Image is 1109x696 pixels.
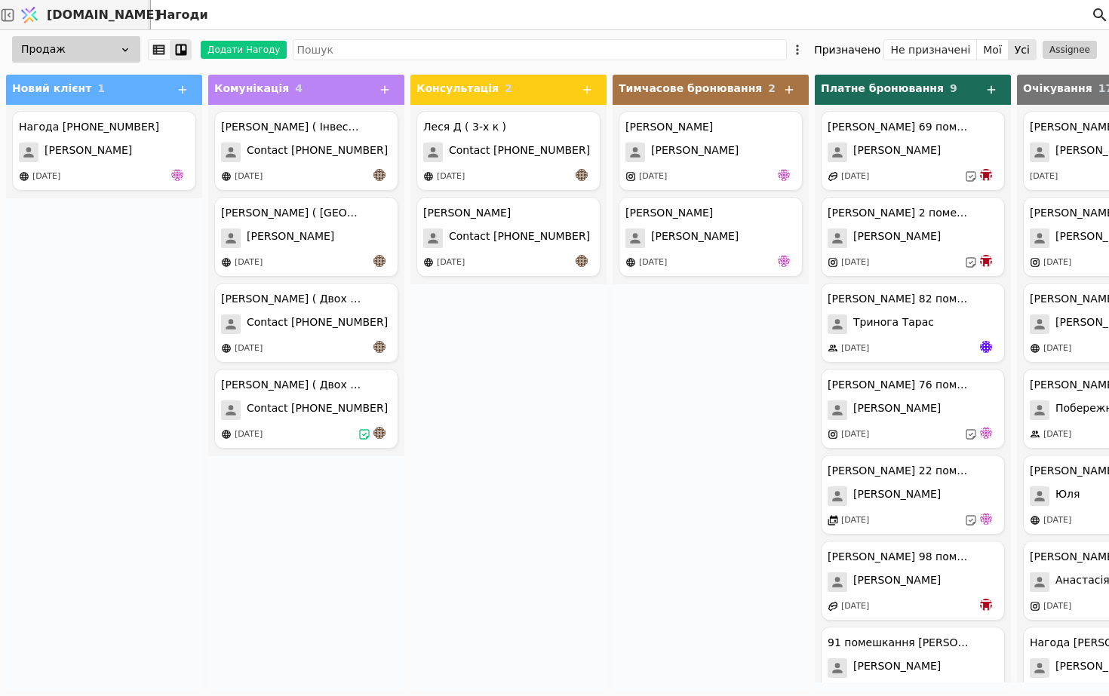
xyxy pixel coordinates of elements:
[12,82,91,94] span: Новий клієнт
[423,205,511,221] div: [PERSON_NAME]
[841,600,869,613] div: [DATE]
[828,463,971,479] div: [PERSON_NAME] 22 помешкання курдонери
[828,257,838,268] img: instagram.svg
[768,82,776,94] span: 2
[505,82,512,94] span: 2
[221,205,364,221] div: [PERSON_NAME] ( [GEOGRAPHIC_DATA] )
[1043,600,1071,613] div: [DATE]
[373,169,386,181] img: an
[214,283,398,363] div: [PERSON_NAME] ( Двох к для дочки )Contact [PHONE_NUMBER][DATE]an
[293,39,787,60] input: Пошук
[841,428,869,441] div: [DATE]
[235,342,263,355] div: [DATE]
[423,171,434,182] img: online-store.svg
[853,143,941,162] span: [PERSON_NAME]
[437,170,465,183] div: [DATE]
[373,427,386,439] img: an
[416,82,499,94] span: Консультація
[619,197,803,277] div: [PERSON_NAME][PERSON_NAME][DATE]de
[651,143,739,162] span: [PERSON_NAME]
[235,170,263,183] div: [DATE]
[625,205,713,221] div: [PERSON_NAME]
[853,314,934,334] span: Тринога Тарас
[980,169,992,181] img: bo
[821,369,1005,449] div: [PERSON_NAME] 76 помешкання [PERSON_NAME][PERSON_NAME][DATE]de
[247,143,388,162] span: Contact [PHONE_NUMBER]
[841,514,869,527] div: [DATE]
[1030,601,1040,612] img: instagram.svg
[1009,39,1036,60] button: Усі
[821,455,1005,535] div: [PERSON_NAME] 22 помешкання курдонери[PERSON_NAME][DATE]de
[821,283,1005,363] div: [PERSON_NAME] 82 помешкання [PERSON_NAME]Тринога Тарас[DATE]Яр
[221,119,364,135] div: [PERSON_NAME] ( Інвестиція )
[221,377,364,393] div: [PERSON_NAME] ( Двох к для себе )
[221,429,232,440] img: online-store.svg
[437,256,465,269] div: [DATE]
[625,257,636,268] img: online-store.svg
[47,6,160,24] span: [DOMAIN_NAME]
[1043,41,1097,59] button: Assignee
[1030,170,1058,183] div: [DATE]
[1043,514,1071,527] div: [DATE]
[449,143,590,162] span: Contact [PHONE_NUMBER]
[828,549,971,565] div: [PERSON_NAME] 98 помешкання [PERSON_NAME]
[980,599,992,611] img: bo
[639,256,667,269] div: [DATE]
[853,572,941,592] span: [PERSON_NAME]
[980,513,992,525] img: de
[221,257,232,268] img: online-store.svg
[977,39,1009,60] button: Мої
[853,486,941,506] span: [PERSON_NAME]
[841,256,869,269] div: [DATE]
[449,228,590,248] span: Contact [PHONE_NUMBER]
[576,255,588,267] img: an
[247,400,388,420] span: Contact [PHONE_NUMBER]
[814,39,880,60] div: Призначено
[651,228,739,248] span: [PERSON_NAME]
[19,171,29,182] img: online-store.svg
[1030,515,1040,526] img: online-store.svg
[639,170,667,183] div: [DATE]
[828,205,971,221] div: [PERSON_NAME] 2 помешкання [PERSON_NAME]
[821,82,944,94] span: Платне бронювання
[1030,429,1040,440] img: people.svg
[828,515,838,526] img: events.svg
[828,343,838,354] img: people.svg
[373,341,386,353] img: an
[841,170,869,183] div: [DATE]
[221,343,232,354] img: online-store.svg
[828,119,971,135] div: [PERSON_NAME] 69 помешкання [PERSON_NAME]
[295,82,303,94] span: 4
[221,171,232,182] img: online-store.svg
[221,291,364,307] div: [PERSON_NAME] ( Двох к для дочки )
[373,255,386,267] img: an
[18,1,41,29] img: Logo
[619,111,803,191] div: [PERSON_NAME][PERSON_NAME][DATE]de
[576,169,588,181] img: an
[828,601,838,612] img: affiliate-program.svg
[980,341,992,353] img: Яр
[950,82,957,94] span: 9
[828,377,971,393] div: [PERSON_NAME] 76 помешкання [PERSON_NAME]
[821,541,1005,621] div: [PERSON_NAME] 98 помешкання [PERSON_NAME][PERSON_NAME][DATE]bo
[1023,82,1092,94] span: Очікування
[247,228,334,248] span: [PERSON_NAME]
[1055,486,1080,506] span: Юля
[235,428,263,441] div: [DATE]
[619,82,762,94] span: Тимчасове бронювання
[1043,342,1071,355] div: [DATE]
[980,427,992,439] img: de
[214,369,398,449] div: [PERSON_NAME] ( Двох к для себе )Contact [PHONE_NUMBER][DATE]an
[778,255,790,267] img: de
[625,119,713,135] div: [PERSON_NAME]
[1043,428,1071,441] div: [DATE]
[853,228,941,248] span: [PERSON_NAME]
[247,314,388,334] span: Contact [PHONE_NUMBER]
[828,429,838,440] img: instagram.svg
[828,291,971,307] div: [PERSON_NAME] 82 помешкання [PERSON_NAME]
[151,6,208,24] h2: Нагоди
[853,400,941,420] span: [PERSON_NAME]
[416,197,601,277] div: [PERSON_NAME]Contact [PHONE_NUMBER][DATE]an
[423,119,506,135] div: Леся Д ( 3-х к )
[97,82,105,94] span: 1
